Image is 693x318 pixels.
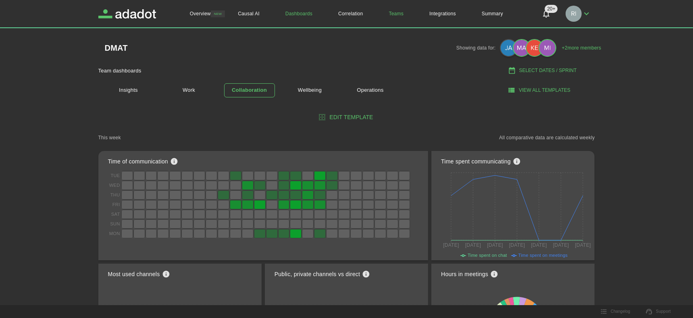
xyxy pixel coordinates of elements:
[230,171,241,180] div: 0
[266,210,278,219] div: 4
[399,229,410,238] div: 6
[194,229,205,238] div: 6
[278,210,290,219] div: 4
[218,190,229,200] div: 2
[206,200,217,209] div: 3
[375,219,386,229] div: 5
[338,219,350,229] div: 5
[441,270,488,279] h2: Hours in meetings
[206,190,217,200] div: 2
[230,181,241,190] div: 1
[146,200,157,209] div: 3
[338,229,350,238] div: 6
[487,242,503,248] tspan: [DATE]
[254,229,266,238] div: 6
[146,229,157,238] div: 6
[242,229,254,238] div: 6
[314,219,326,229] div: 5
[103,82,154,99] a: Insights
[121,219,133,229] div: 5
[596,306,635,318] button: Changelog
[206,181,217,190] div: 1
[146,190,157,200] div: 2
[399,200,410,209] div: 3
[194,219,205,229] div: 5
[302,210,314,219] div: 4
[278,219,290,229] div: 5
[169,190,181,200] div: 2
[230,229,241,238] div: 6
[218,219,229,229] div: 5
[562,44,601,52] a: +2more members
[326,210,338,219] div: 4
[108,157,168,166] h2: Time of communication
[290,219,302,229] div: 5
[465,242,481,248] tspan: [DATE]
[146,219,157,229] div: 5
[98,134,121,141] h2: This week
[133,229,145,238] div: 6
[375,190,386,200] div: 2
[509,242,525,248] tspan: [DATE]
[242,190,254,200] div: 2
[387,210,398,219] div: 4
[105,44,128,52] h1: DMAT
[350,229,362,238] div: 6
[302,190,314,200] div: 2
[539,40,556,56] img: miguel.oliveira
[375,210,386,219] div: 4
[108,200,121,209] div: Fri
[181,190,193,200] div: 2
[302,200,314,209] div: 3
[545,5,558,13] span: 20+
[278,190,290,200] div: 2
[302,171,314,180] div: 0
[326,190,338,200] div: 2
[194,190,205,200] div: 2
[169,219,181,229] div: 5
[566,6,582,22] img: Richard Rodriguez
[133,200,145,209] div: 3
[314,181,326,190] div: 1
[488,84,592,97] button: View all templates
[338,200,350,209] div: 3
[157,219,169,229] div: 5
[121,210,133,219] div: 4
[302,229,314,238] div: 6
[169,171,181,180] div: 0
[345,83,396,97] a: Operations
[133,210,145,219] div: 4
[537,4,556,23] button: Notifications
[266,200,278,209] div: 3
[314,171,326,180] div: 0
[302,219,314,229] div: 5
[362,190,374,200] div: 2
[254,190,266,200] div: 2
[108,190,121,200] div: Thu
[157,181,169,190] div: 1
[108,171,121,180] div: Tue
[146,181,157,190] div: 1
[254,219,266,229] div: 5
[531,242,547,248] tspan: [DATE]
[350,171,362,180] div: 0
[108,209,121,219] div: Sat
[350,190,362,200] div: 2
[350,200,362,209] div: 3
[121,181,133,190] div: 1
[194,200,205,209] div: 3
[242,171,254,180] div: 0
[350,181,362,190] div: 1
[387,181,398,190] div: 1
[375,181,386,190] div: 1
[157,210,169,219] div: 4
[290,229,302,238] div: 6
[181,210,193,219] div: 4
[194,171,205,180] div: 0
[146,210,157,219] div: 4
[218,200,229,209] div: 3
[108,219,121,229] div: Sun
[242,200,254,209] div: 3
[133,219,145,229] div: 5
